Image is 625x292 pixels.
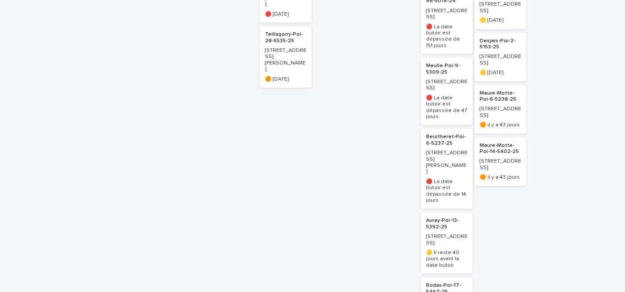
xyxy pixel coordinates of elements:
p: [STREET_ADDRESS] [480,106,521,119]
p: 🟠 il y a 43 jours [480,174,521,180]
p: [STREET_ADDRESS][PERSON_NAME] [426,150,467,175]
p: [STREET_ADDRESS] [426,8,467,20]
p: 🟡 [DATE] [480,17,521,24]
p: [STREET_ADDRESS] [480,158,521,171]
p: 🔴 La date butoir est dépassée de 14 jours [426,179,467,204]
p: 🔴 La date butoir est dépassée de 47 jours [426,95,467,120]
p: Meulle-Poi-9-5309-25 [426,63,467,75]
p: [STREET_ADDRESS] [480,1,521,14]
p: [STREET_ADDRESS][PERSON_NAME] [265,48,306,73]
p: [STREET_ADDRESS] [426,234,467,246]
p: 🔴 La date butoir est dépassée de 151 jours [426,24,467,49]
p: 🟠 [DATE] [265,76,306,82]
p: [STREET_ADDRESS] [480,54,521,66]
a: Desjars-Poi-2-5153-25[STREET_ADDRESS]🟡 [DATE] [474,33,526,81]
a: Maure-Motte-Poi-6-5238-25[STREET_ADDRESS]🟠 il y a 43 jours [474,85,526,134]
p: Maure-Motte-Poi-14-5402-25 [480,143,521,155]
a: Teillagorry-Poi-28-5535-25[STREET_ADDRESS][PERSON_NAME]🟠 [DATE] [260,26,312,88]
a: Beurtheret-Poi-6-5237-25[STREET_ADDRESS][PERSON_NAME]🔴 La date butoir est dépassée de 14 jours [421,129,473,209]
p: Auray-Poi-13-5392-25 [426,217,467,230]
a: Auray-Poi-13-5392-25[STREET_ADDRESS]🟡 Il reste 40 jours avant la date butoir [421,212,473,274]
p: Beurtheret-Poi-6-5237-25 [426,134,467,146]
p: Teillagorry-Poi-28-5535-25 [265,31,306,44]
p: Maure-Motte-Poi-6-5238-25 [480,90,521,103]
a: Meulle-Poi-9-5309-25[STREET_ADDRESS]🔴 La date butoir est dépassée de 47 jours [421,58,473,125]
p: 🔴 [DATE] [265,11,306,17]
p: 🟠 il y a 43 jours [480,122,521,128]
p: Desjars-Poi-2-5153-25 [480,38,521,51]
p: 🟡 [DATE] [480,70,521,76]
p: [STREET_ADDRESS] [426,79,467,92]
a: Maure-Motte-Poi-14-5402-25[STREET_ADDRESS]🟠 il y a 43 jours [474,137,526,186]
p: 🟡 Il reste 40 jours avant la date butoir [426,250,467,268]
